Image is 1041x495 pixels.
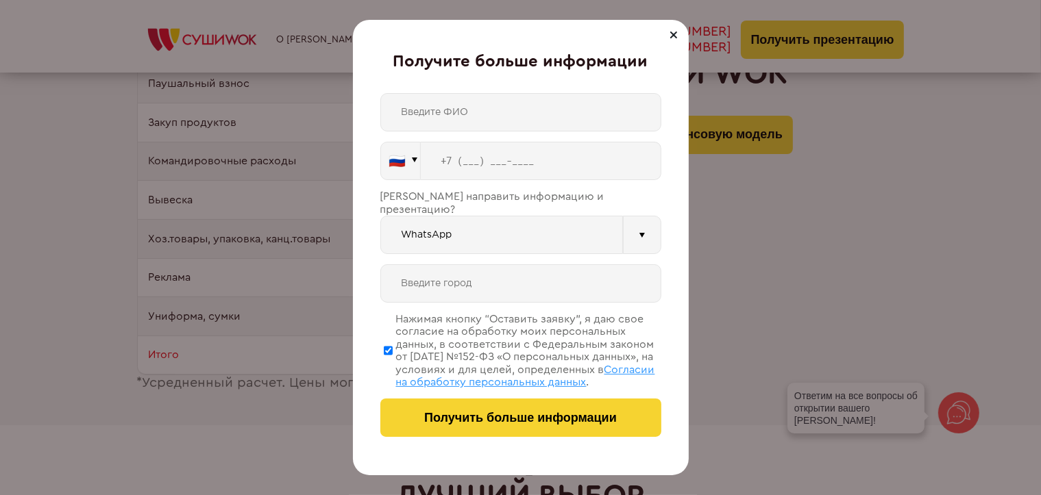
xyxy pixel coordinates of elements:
span: Согласии на обработку персональных данных [396,364,655,388]
input: +7 (___) ___-____ [421,142,661,180]
button: Получить больше информации [380,398,661,437]
div: Нажимая кнопку “Оставить заявку”, я даю свое согласие на обработку моих персональных данных, в со... [396,313,661,388]
div: Получите больше информации [380,53,661,72]
button: 🇷🇺 [380,142,421,180]
input: Введите ФИО [380,93,661,131]
input: Введите город [380,264,661,303]
span: Получить больше информации [424,411,617,425]
div: [PERSON_NAME] направить информацию и презентацию? [380,190,661,216]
